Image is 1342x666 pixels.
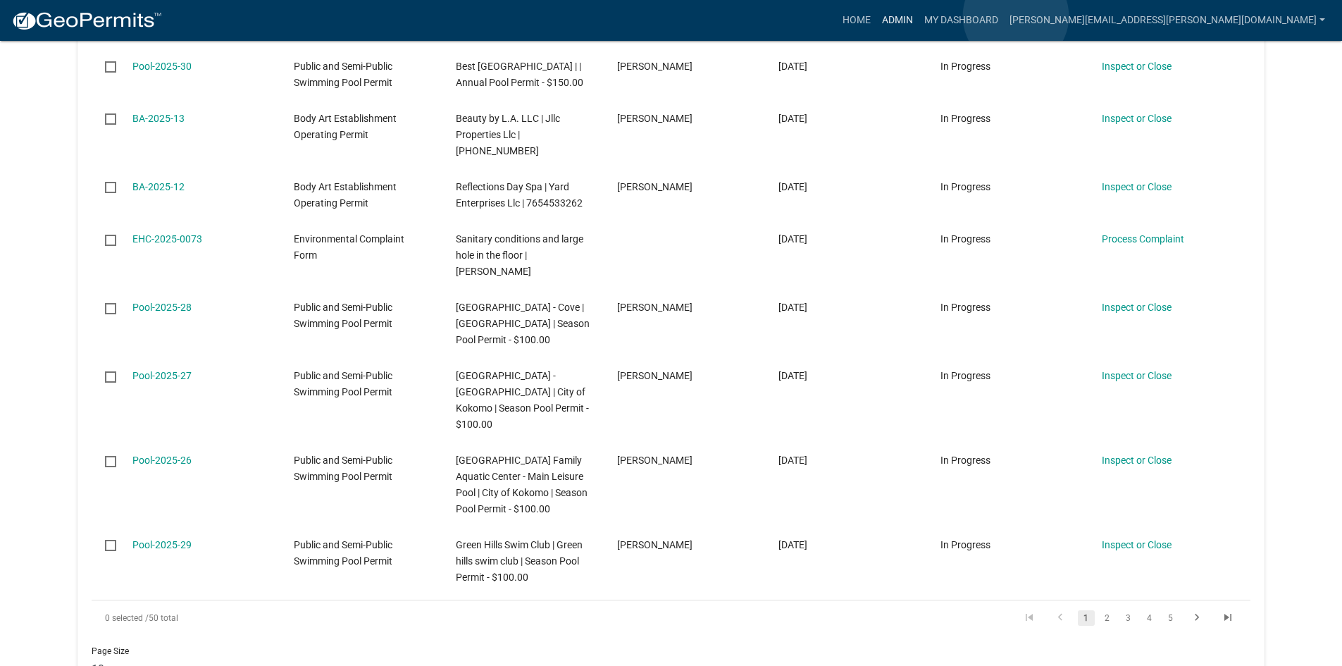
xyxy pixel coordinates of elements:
[456,61,583,88] span: Best Western Kokomo Hotel | | Annual Pool Permit - $150.00
[132,302,192,313] a: Pool-2025-28
[1139,606,1160,630] li: page 4
[1102,233,1184,245] a: Process Complaint
[456,113,560,156] span: Beauty by L.A. LLC | Jllc Properties Llc | 765-450-9372
[1214,610,1241,626] a: go to last page
[617,113,692,124] span: Lilly Hullum
[1078,610,1095,626] a: 1
[132,455,192,466] a: Pool-2025-26
[778,539,807,550] span: 10/03/2025
[1183,610,1210,626] a: go to next page
[940,113,990,124] span: In Progress
[132,113,185,124] a: BA-2025-13
[92,600,549,636] div: 50 total
[778,370,807,381] span: 10/03/2025
[778,455,807,466] span: 10/03/2025
[294,113,397,140] span: Body Art Establishment Operating Permit
[132,233,202,245] a: EHC-2025-0073
[294,61,392,88] span: Public and Semi-Public Swimming Pool Permit
[1016,610,1043,626] a: go to first page
[1160,606,1181,630] li: page 5
[294,370,392,397] span: Public and Semi-Public Swimming Pool Permit
[1102,113,1172,124] a: Inspect or Close
[940,302,990,313] span: In Progress
[132,61,192,72] a: Pool-2025-30
[617,539,692,550] span: Shelley Wieske
[778,181,807,192] span: 10/06/2025
[456,539,583,583] span: Green Hills Swim Club | Green hills swim club | Season Pool Permit - $100.00
[1102,370,1172,381] a: Inspect or Close
[456,370,589,429] span: Kokomo Beach Family Aquatic Center - Lazy River | City of Kokomo | Season Pool Permit - $100.00
[1162,610,1179,626] a: 5
[778,61,807,72] span: 10/08/2025
[294,539,392,567] span: Public and Semi-Public Swimming Pool Permit
[1141,610,1158,626] a: 4
[1102,539,1172,550] a: Inspect or Close
[940,61,990,72] span: In Progress
[1120,610,1137,626] a: 3
[940,181,990,192] span: In Progress
[1047,610,1074,626] a: go to previous page
[919,7,1004,34] a: My Dashboard
[294,302,392,329] span: Public and Semi-Public Swimming Pool Permit
[456,302,590,345] span: Kokomo Beach Family Aquatic Center - Cove | City of Kokomo | Season Pool Permit - $100.00
[456,455,588,514] span: Kokomo Beach Family Aquatic Center - Main Leisure Pool | City of Kokomo | Season Pool Permit - $1...
[617,302,692,313] span: Allison Reed
[940,233,990,245] span: In Progress
[105,613,149,623] span: 0 selected /
[132,539,192,550] a: Pool-2025-29
[294,233,404,261] span: Environmental Complaint Form
[1099,610,1116,626] a: 2
[778,113,807,124] span: 10/08/2025
[940,455,990,466] span: In Progress
[617,455,692,466] span: Allison Reed
[778,233,807,245] span: 10/06/2025
[940,539,990,550] span: In Progress
[1102,455,1172,466] a: Inspect or Close
[456,233,583,277] span: Sanitary conditions and large hole in the floor | Samantha Milburn
[294,455,392,482] span: Public and Semi-Public Swimming Pool Permit
[1102,302,1172,313] a: Inspect or Close
[132,370,192,381] a: Pool-2025-27
[1097,606,1118,630] li: page 2
[940,370,990,381] span: In Progress
[778,302,807,313] span: 10/03/2025
[132,181,185,192] a: BA-2025-12
[294,181,397,209] span: Body Art Establishment Operating Permit
[456,181,583,209] span: Reflections Day Spa | Yard Enterprises Llc | 7654533262
[1118,606,1139,630] li: page 3
[1004,7,1331,34] a: [PERSON_NAME][EMAIL_ADDRESS][PERSON_NAME][DOMAIN_NAME]
[617,61,692,72] span: Carolyn McKee
[876,7,919,34] a: Admin
[837,7,876,34] a: Home
[1102,61,1172,72] a: Inspect or Close
[617,370,692,381] span: Allison Reed
[1076,606,1097,630] li: page 1
[617,181,692,192] span: Megan M Yard
[1102,181,1172,192] a: Inspect or Close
